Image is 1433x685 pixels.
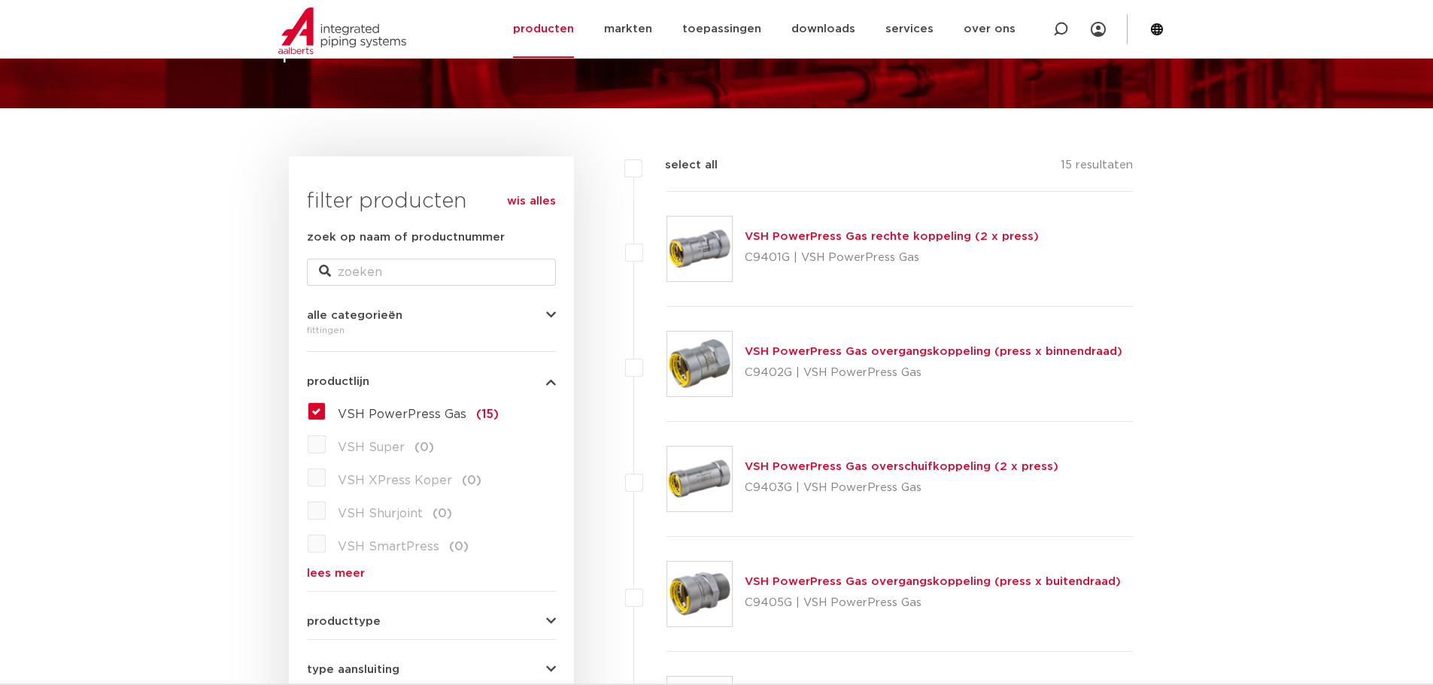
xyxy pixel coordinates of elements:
[307,616,381,627] span: producttype
[745,461,1058,472] a: VSH PowerPress Gas overschuifkoppeling (2 x press)
[745,231,1039,242] a: VSH PowerPress Gas rechte koppeling (2 x press)
[642,156,718,174] label: select all
[667,562,732,626] img: Thumbnail for VSH PowerPress Gas overgangskoppeling (press x buitendraad)
[307,664,556,675] button: type aansluiting
[745,361,1122,385] p: C9402G | VSH PowerPress Gas
[745,591,1121,615] p: C9405G | VSH PowerPress Gas
[745,346,1122,357] a: VSH PowerPress Gas overgangskoppeling (press x binnendraad)
[307,259,556,286] input: zoeken
[307,310,402,321] span: alle categorieën
[338,441,405,453] span: VSH Super
[745,576,1121,587] a: VSH PowerPress Gas overgangskoppeling (press x buitendraad)
[338,474,452,486] span: VSH XPress Koper
[1061,156,1133,180] p: 15 resultaten
[307,664,399,675] span: type aansluiting
[307,376,556,387] button: productlijn
[667,217,732,281] img: Thumbnail for VSH PowerPress Gas rechte koppeling (2 x press)
[745,476,1058,500] p: C9403G | VSH PowerPress Gas
[667,447,732,511] img: Thumbnail for VSH PowerPress Gas overschuifkoppeling (2 x press)
[307,321,556,339] div: fittingen
[307,616,556,627] button: producttype
[745,246,1039,270] p: C9401G | VSH PowerPress Gas
[433,508,452,520] span: (0)
[307,310,556,321] button: alle categorieën
[449,541,469,553] span: (0)
[476,408,499,420] span: (15)
[414,441,434,453] span: (0)
[507,192,556,211] a: wis alles
[338,408,466,420] span: VSH PowerPress Gas
[307,186,556,217] h3: filter producten
[338,541,439,553] span: VSH SmartPress
[462,474,481,486] span: (0)
[667,332,732,396] img: Thumbnail for VSH PowerPress Gas overgangskoppeling (press x binnendraad)
[307,568,556,579] a: lees meer
[307,376,369,387] span: productlijn
[307,229,505,247] label: zoek op naam of productnummer
[338,508,423,520] span: VSH Shurjoint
